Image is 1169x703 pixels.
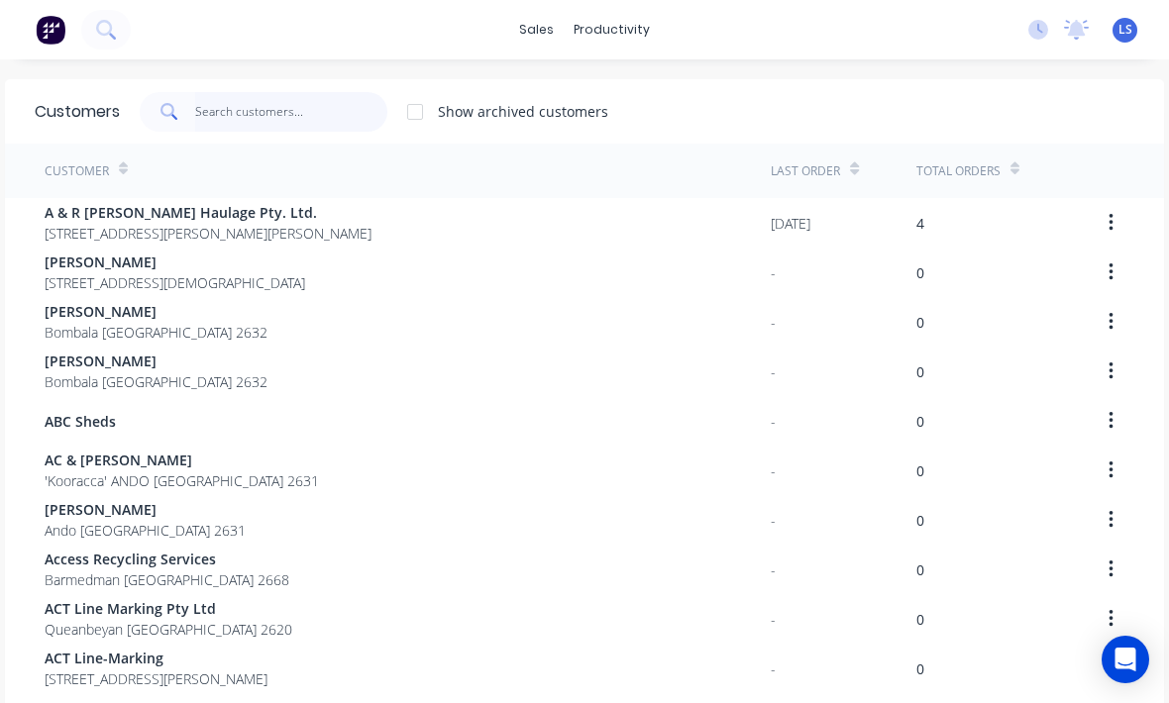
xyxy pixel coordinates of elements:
span: ABC Sheds [45,411,116,432]
span: [STREET_ADDRESS][PERSON_NAME] [45,668,267,689]
div: - [771,559,776,580]
div: Customers [35,100,120,124]
span: Queanbeyan [GEOGRAPHIC_DATA] 2620 [45,619,292,640]
span: A & R [PERSON_NAME] Haulage Pty. Ltd. [45,202,372,223]
div: 0 [916,312,924,333]
span: Ando [GEOGRAPHIC_DATA] 2631 [45,520,246,541]
div: - [771,658,776,679]
div: - [771,262,776,283]
span: [STREET_ADDRESS][DEMOGRAPHIC_DATA] [45,272,305,293]
div: 0 [916,559,924,580]
div: Last Order [771,162,840,180]
span: ACT Line Marking Pty Ltd [45,598,292,619]
span: 'Kooracca' ANDO [GEOGRAPHIC_DATA] 2631 [45,470,319,491]
div: - [771,609,776,630]
img: Factory [36,15,65,45]
span: ACT Line-Marking [45,648,267,668]
span: AC & [PERSON_NAME] [45,450,319,470]
div: productivity [564,15,660,45]
span: Bombala [GEOGRAPHIC_DATA] 2632 [45,322,267,343]
div: 0 [916,609,924,630]
span: [PERSON_NAME] [45,301,267,322]
div: 0 [916,262,924,283]
div: sales [509,15,564,45]
div: Open Intercom Messenger [1102,636,1149,683]
div: - [771,312,776,333]
span: Access Recycling Services [45,549,289,569]
span: [STREET_ADDRESS][PERSON_NAME][PERSON_NAME] [45,223,372,244]
div: Show archived customers [438,101,608,122]
div: 0 [916,510,924,531]
span: [PERSON_NAME] [45,499,246,520]
div: - [771,411,776,432]
div: - [771,361,776,382]
div: - [771,510,776,531]
span: LS [1118,21,1132,39]
div: - [771,460,776,481]
div: Customer [45,162,109,180]
div: [DATE] [771,213,810,234]
div: Total Orders [916,162,1001,180]
span: Bombala [GEOGRAPHIC_DATA] 2632 [45,371,267,392]
div: 4 [916,213,924,234]
span: [PERSON_NAME] [45,251,305,272]
span: [PERSON_NAME] [45,351,267,371]
div: 0 [916,460,924,481]
span: Barmedman [GEOGRAPHIC_DATA] 2668 [45,569,289,590]
div: 0 [916,361,924,382]
div: 0 [916,411,924,432]
div: 0 [916,658,924,679]
input: Search customers... [195,92,388,132]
